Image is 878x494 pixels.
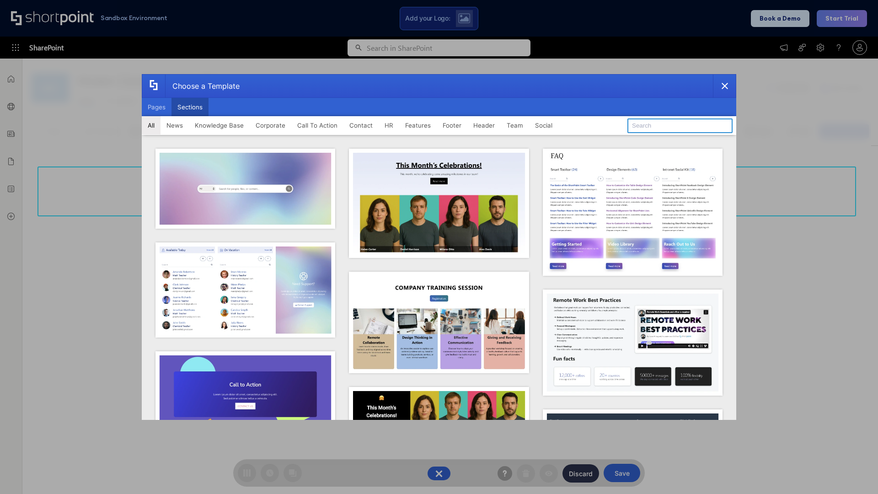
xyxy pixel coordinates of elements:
[161,116,189,134] button: News
[529,116,558,134] button: Social
[501,116,529,134] button: Team
[343,116,379,134] button: Contact
[627,118,733,133] input: Search
[399,116,437,134] button: Features
[189,116,250,134] button: Knowledge Base
[437,116,467,134] button: Footer
[250,116,291,134] button: Corporate
[832,450,878,494] iframe: Chat Widget
[142,116,161,134] button: All
[467,116,501,134] button: Header
[379,116,399,134] button: HR
[142,74,736,420] div: template selector
[165,75,240,97] div: Choose a Template
[142,98,171,116] button: Pages
[291,116,343,134] button: Call To Action
[171,98,209,116] button: Sections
